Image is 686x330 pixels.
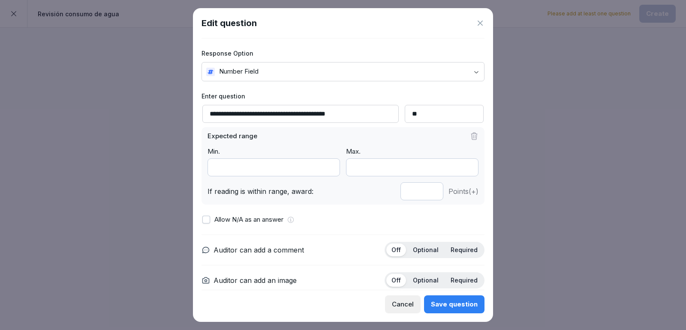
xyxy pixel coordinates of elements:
[214,215,283,225] p: Allow N/A as an answer
[202,17,257,30] h1: Edit question
[413,246,439,254] p: Optional
[214,275,297,285] p: Auditor can add an image
[391,246,401,254] p: Off
[214,245,304,255] p: Auditor can add a comment
[202,49,484,58] label: Response Option
[451,276,478,284] p: Required
[424,295,484,313] button: Save question
[431,300,478,309] div: Save question
[202,92,484,101] label: Enter question
[413,276,439,284] p: Optional
[392,300,414,309] div: Cancel
[451,246,478,254] p: Required
[208,147,340,157] p: Min.
[391,276,401,284] p: Off
[448,186,478,196] p: Points (+)
[208,186,395,196] p: If reading is within range, award:
[208,131,257,141] p: Expected range
[385,295,421,313] button: Cancel
[346,147,478,157] p: Max.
